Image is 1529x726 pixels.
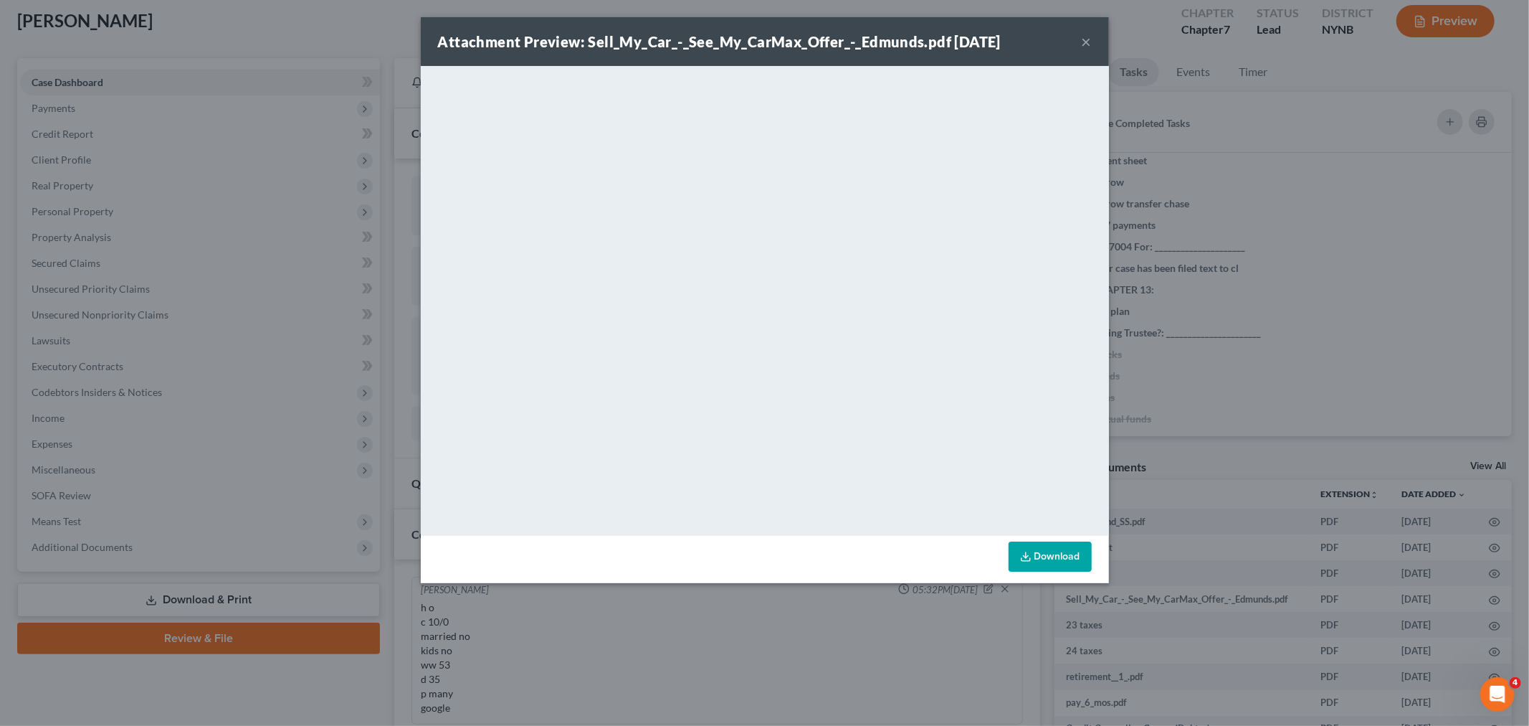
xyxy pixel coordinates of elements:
a: Download [1009,542,1092,572]
button: × [1082,33,1092,50]
span: 4 [1510,677,1521,689]
iframe: <object ng-attr-data='[URL][DOMAIN_NAME]' type='application/pdf' width='100%' height='650px'></ob... [421,66,1109,532]
strong: Attachment Preview: Sell_My_Car_-_See_My_CarMax_Offer_-_Edmunds.pdf [DATE] [438,33,1001,50]
iframe: Intercom live chat [1480,677,1515,712]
